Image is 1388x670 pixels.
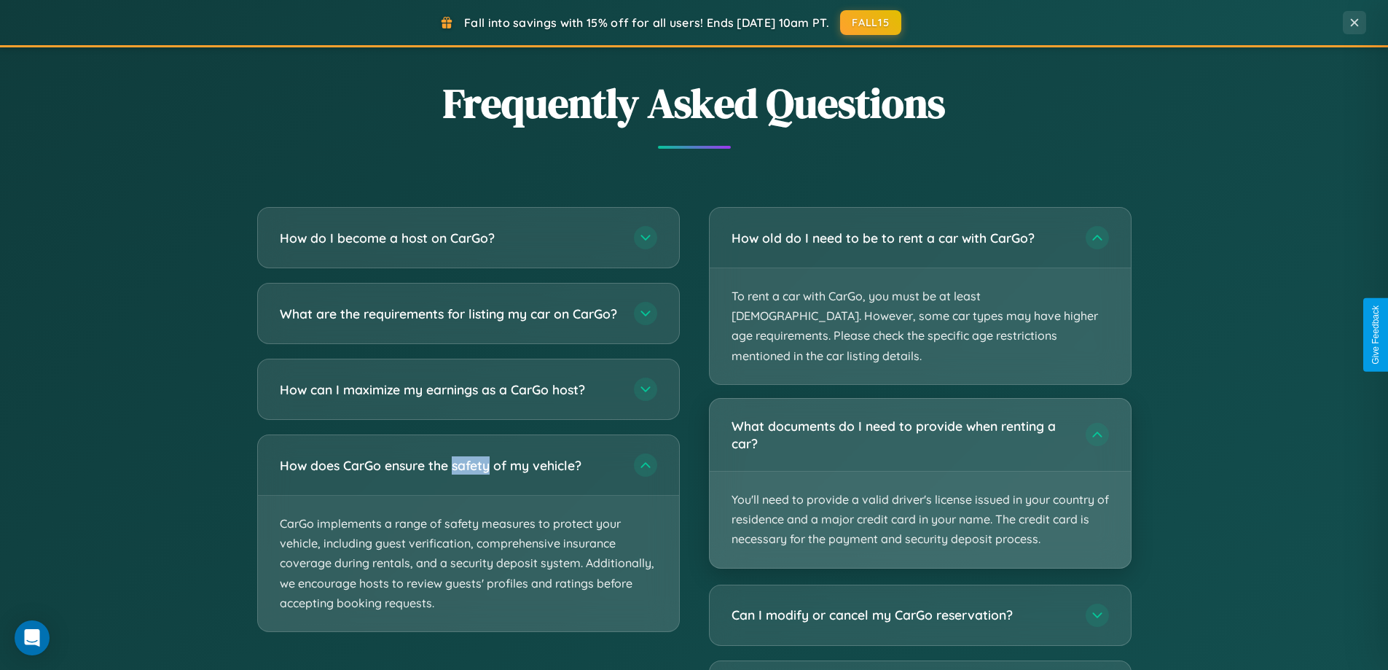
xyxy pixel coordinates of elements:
[710,472,1131,568] p: You'll need to provide a valid driver's license issued in your country of residence and a major c...
[1371,305,1381,365] div: Give Feedback
[280,229,619,247] h3: How do I become a host on CarGo?
[732,417,1071,453] h3: What documents do I need to provide when renting a car?
[15,620,50,655] div: Open Intercom Messenger
[280,456,619,475] h3: How does CarGo ensure the safety of my vehicle?
[840,10,901,35] button: FALL15
[280,305,619,323] h3: What are the requirements for listing my car on CarGo?
[280,381,619,399] h3: How can I maximize my earnings as a CarGo host?
[258,496,679,631] p: CarGo implements a range of safety measures to protect your vehicle, including guest verification...
[732,229,1071,247] h3: How old do I need to be to rent a car with CarGo?
[257,75,1132,131] h2: Frequently Asked Questions
[732,606,1071,624] h3: Can I modify or cancel my CarGo reservation?
[710,268,1131,384] p: To rent a car with CarGo, you must be at least [DEMOGRAPHIC_DATA]. However, some car types may ha...
[464,15,829,30] span: Fall into savings with 15% off for all users! Ends [DATE] 10am PT.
